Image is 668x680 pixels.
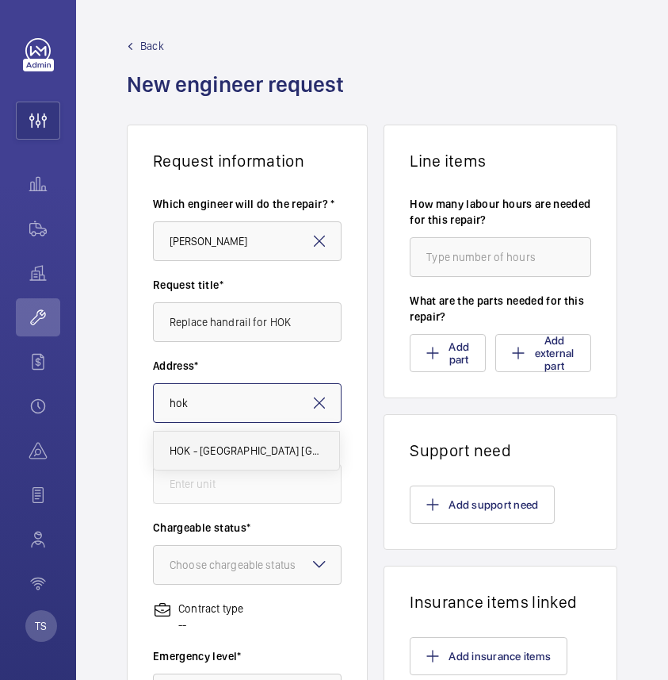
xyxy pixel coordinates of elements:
[410,592,591,612] h1: Insurance items linked
[153,464,342,504] input: Enter unit
[178,617,243,632] p: --
[35,618,47,634] p: TS
[127,70,353,125] h1: New engineer request
[410,486,555,524] button: Add support need
[153,196,342,212] label: Which engineer will do the repair? *
[410,440,591,460] h1: Support need
[153,383,342,423] input: Enter address
[153,302,342,342] input: Type request title
[153,358,342,374] label: Address*
[153,221,342,261] input: Select engineer
[410,334,486,372] button: Add part
[410,151,591,171] h1: Line items
[140,38,164,54] span: Back
[178,601,243,617] p: Contract type
[153,151,342,171] h1: Request information
[153,648,342,664] label: Emergency level*
[495,334,591,372] button: Add external part
[410,196,591,228] label: How many labour hours are needed for this repair?
[170,557,335,573] div: Choose chargeable status
[153,277,342,293] label: Request title*
[410,637,567,675] button: Add insurance items
[153,520,342,536] label: Chargeable status*
[410,293,591,325] label: What are the parts needed for this repair?
[170,443,323,459] span: HOK - [GEOGRAPHIC_DATA] [GEOGRAPHIC_DATA] [GEOGRAPHIC_DATA], - [GEOGRAPHIC_DATA]
[410,237,591,277] input: Type number of hours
